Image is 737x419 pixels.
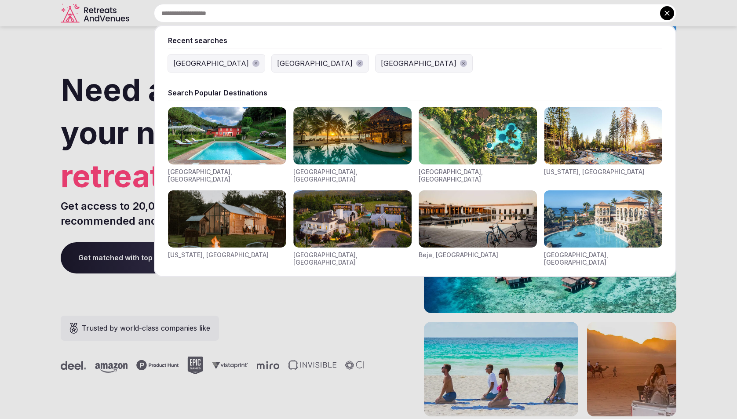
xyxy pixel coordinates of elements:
div: [GEOGRAPHIC_DATA] [173,58,249,69]
img: Visit venues for Canarias, Spain [544,190,662,248]
img: Visit venues for Toscana, Italy [168,107,286,164]
div: Search Popular Destinations [168,88,662,98]
div: Visit venues for Toscana, Italy [168,107,286,183]
img: Visit venues for Napa Valley, USA [293,190,412,248]
div: [GEOGRAPHIC_DATA] [381,58,456,69]
div: [GEOGRAPHIC_DATA], [GEOGRAPHIC_DATA] [293,168,412,183]
img: Visit venues for Indonesia, Bali [419,107,537,164]
div: Visit venues for Canarias, Spain [544,190,662,266]
div: [US_STATE], [GEOGRAPHIC_DATA] [168,251,269,259]
div: Beja, [GEOGRAPHIC_DATA] [419,251,498,259]
div: Visit venues for Napa Valley, USA [293,190,412,266]
button: [GEOGRAPHIC_DATA] [376,55,472,72]
img: Visit venues for New York, USA [168,190,286,248]
div: Recent searches [168,36,662,45]
div: Visit venues for Riviera Maya, Mexico [293,107,412,183]
div: Visit venues for Beja, Portugal [419,190,537,266]
div: [GEOGRAPHIC_DATA] [277,58,353,69]
div: [GEOGRAPHIC_DATA], [GEOGRAPHIC_DATA] [168,168,286,183]
div: [GEOGRAPHIC_DATA], [GEOGRAPHIC_DATA] [293,251,412,266]
img: Visit venues for Beja, Portugal [419,190,537,248]
button: [GEOGRAPHIC_DATA] [272,55,368,72]
button: [GEOGRAPHIC_DATA] [168,55,265,72]
div: [GEOGRAPHIC_DATA], [GEOGRAPHIC_DATA] [544,251,662,266]
div: Visit venues for New York, USA [168,190,286,266]
img: Visit venues for California, USA [544,107,662,164]
div: [GEOGRAPHIC_DATA], [GEOGRAPHIC_DATA] [419,168,537,183]
div: Visit venues for Indonesia, Bali [419,107,537,183]
div: Visit venues for California, USA [544,107,662,183]
img: Visit venues for Riviera Maya, Mexico [293,107,412,164]
div: [US_STATE], [GEOGRAPHIC_DATA] [544,168,645,176]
